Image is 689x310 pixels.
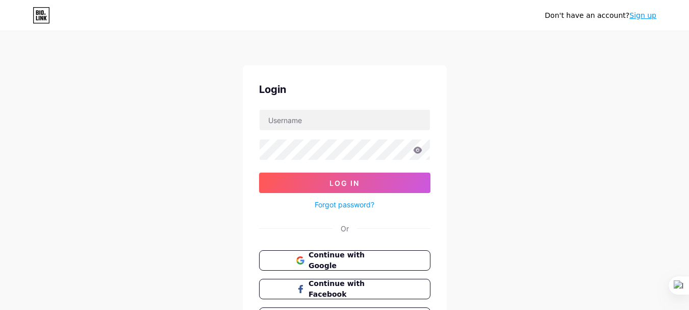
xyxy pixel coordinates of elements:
[309,278,393,300] span: Continue with Facebook
[259,173,430,193] button: Log In
[341,223,349,234] div: Or
[309,250,393,271] span: Continue with Google
[315,199,374,210] a: Forgot password?
[329,179,360,187] span: Log In
[260,110,430,130] input: Username
[629,11,656,19] a: Sign up
[259,279,430,299] button: Continue with Facebook
[259,250,430,271] button: Continue with Google
[259,82,430,97] div: Login
[545,10,656,21] div: Don't have an account?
